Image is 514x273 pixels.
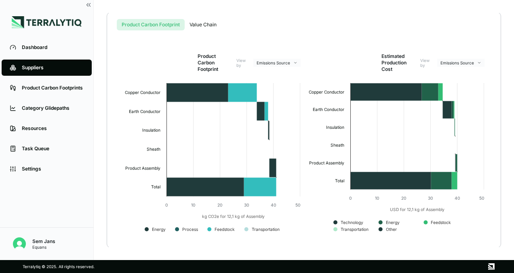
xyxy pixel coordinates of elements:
text: Feedstock [431,220,451,225]
h2: Estimated Production Cost [381,53,417,73]
div: Suppliers [22,64,84,71]
text: Earth Conductor [129,109,160,114]
text: Energy [386,220,400,225]
text: USD for 12,1 kg of Assembly [390,207,444,212]
div: Sem Jans [32,238,55,245]
text: 10 [375,196,379,200]
img: Sem Jans [13,237,26,250]
text: Sheath [147,147,160,151]
label: View by [236,58,250,68]
button: Value Chain [185,19,221,30]
text: Transportation [341,227,369,232]
img: Logo [12,16,82,28]
text: Insulation [142,128,160,132]
text: 20 [217,203,222,207]
div: Dashboard [22,44,84,51]
label: View by [420,58,434,68]
text: 50 [479,196,484,200]
button: Product Carbon Footprint [117,19,185,30]
text: Copper Conductor [309,90,344,95]
div: Product Carbon Footprints [22,85,84,91]
text: 50 [295,203,300,207]
text: Other [386,227,397,232]
button: Open user button [10,234,29,254]
text: Total [335,178,344,183]
text: Insulation [326,125,344,130]
div: Settings [22,166,84,172]
text: Technology [341,220,363,225]
h2: Product Carbon Footprint [198,53,233,73]
text: 20 [401,196,406,200]
text: Sheath [331,143,344,147]
div: Category Glidepaths [22,105,84,111]
text: kg CO2e for 12,1 kg of Assembly [202,214,265,219]
text: Feedstock [215,227,235,232]
text: Earth Conductor [313,107,344,112]
div: Equans [32,245,55,250]
div: Task Queue [22,145,84,152]
text: Process [182,227,198,232]
text: 30 [428,196,433,200]
text: 0 [165,203,168,207]
div: Resources [22,125,84,132]
text: Transportation [252,227,280,232]
text: Product Assembly [125,166,160,171]
text: 40 [455,196,460,200]
text: Energy [152,227,166,232]
text: Product Assembly [309,160,344,166]
text: Total [151,184,160,189]
text: 30 [244,203,249,207]
text: Copper Conductor [125,90,160,95]
text: 10 [191,203,195,207]
button: Emissions Source [437,59,485,67]
button: Emissions Source [253,59,301,67]
text: 0 [349,196,352,200]
text: 40 [271,203,276,207]
div: s [117,19,491,30]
